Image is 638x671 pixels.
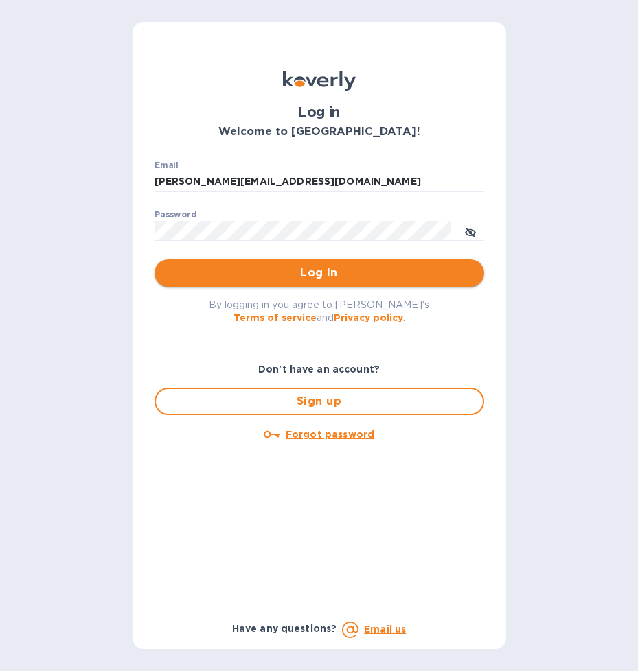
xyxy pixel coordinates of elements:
span: Sign up [167,393,472,410]
button: Log in [155,259,484,287]
label: Email [155,162,179,170]
button: toggle password visibility [457,217,484,245]
input: Enter email address [155,172,484,192]
b: Have any questions? [232,623,337,634]
b: Don't have an account? [258,364,380,375]
a: Email us [364,624,406,635]
img: Koverly [283,71,356,91]
a: Privacy policy [334,312,403,323]
h3: Welcome to [GEOGRAPHIC_DATA]! [155,126,484,139]
label: Password [155,211,196,219]
span: By logging in you agree to [PERSON_NAME]'s and . [209,299,429,323]
a: Terms of service [233,312,317,323]
span: Log in [166,265,473,281]
u: Forgot password [286,429,374,440]
button: Sign up [155,388,484,415]
h1: Log in [155,104,484,120]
